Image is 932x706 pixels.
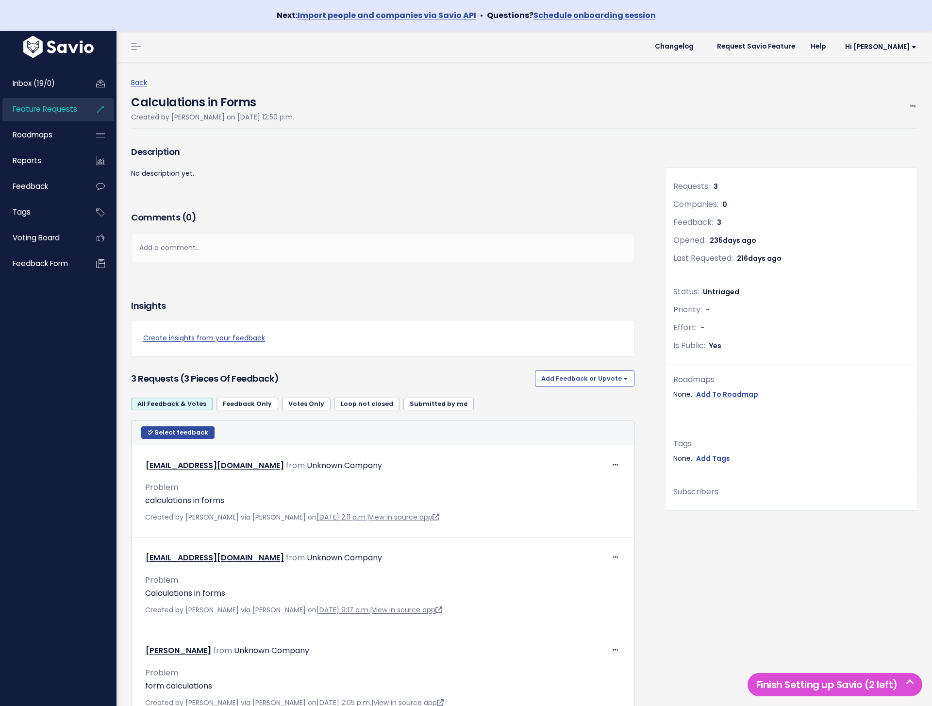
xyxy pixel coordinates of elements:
span: - [700,323,704,333]
a: [EMAIL_ADDRESS][DOMAIN_NAME] [146,460,284,471]
a: Request Savio Feature [709,39,803,54]
span: from [286,552,305,563]
a: Tags [2,201,81,223]
span: 0 [186,211,192,223]
button: Select feedback [141,426,215,439]
a: Feedback form [2,252,81,275]
h3: Description [131,145,634,159]
div: Tags [673,437,909,451]
a: Back [131,78,147,87]
a: View in source app [369,512,439,522]
span: Companies: [673,199,718,210]
span: Hi [PERSON_NAME] [845,43,916,50]
a: View in source app [372,605,442,615]
span: • [480,10,483,21]
span: Is Public: [673,340,705,351]
span: Created by [PERSON_NAME] via [PERSON_NAME] on | [145,512,439,522]
a: [PERSON_NAME] [146,645,211,656]
span: Requests: [673,181,710,192]
span: 3 [717,218,721,227]
span: Problem [145,667,178,678]
span: 0 [722,200,727,209]
div: None. [673,453,909,465]
span: from [286,460,305,471]
a: Voting Board [2,227,81,249]
div: Unknown Company [307,459,382,473]
img: logo-white.9d6f32f41409.svg [21,36,96,58]
span: Feature Requests [13,104,77,114]
span: Problem [145,482,178,493]
span: Roadmaps [13,130,52,140]
p: No description yet. [131,168,634,180]
span: Status: [673,286,699,297]
a: Add Tags [696,453,730,465]
span: Yes [709,341,721,351]
span: Created by [PERSON_NAME] via [PERSON_NAME] on | [145,605,442,615]
p: form calculations [145,680,620,692]
span: Feedback: [673,217,713,228]
a: [DATE] 9:17 a.m. [316,605,370,615]
span: Last Requested: [673,252,733,264]
span: Tags [13,207,31,217]
a: All Feedback & Votes [131,398,213,410]
span: Feedback form [13,258,68,269]
div: None. [673,388,909,401]
a: Roadmaps [2,124,81,146]
p: calculations in forms [145,495,620,506]
a: Feature Requests [2,98,81,120]
a: Submitted by me [403,398,474,410]
div: Unknown Company [307,551,382,565]
h3: Insights [131,299,166,313]
div: Unknown Company [234,644,309,658]
span: Reports [13,155,41,166]
span: days ago [748,253,782,263]
div: Add a comment... [131,234,634,262]
a: Add To Roadmap [696,388,758,401]
span: days ago [723,235,756,245]
span: Inbox (19/0) [13,78,55,88]
a: Import people and companies via Savio API [298,10,476,21]
h3: 3 Requests (3 pieces of Feedback) [131,372,531,386]
span: Voting Board [13,233,60,243]
a: Inbox (19/0) [2,72,81,95]
span: 3 [714,182,718,191]
span: Created by [PERSON_NAME] on [DATE] 12:50 p.m. [131,112,294,122]
a: Help [803,39,833,54]
a: Reports [2,150,81,172]
a: Feedback [2,175,81,198]
h5: Finish Setting up Savio (2 left) [752,677,918,692]
span: Problem [145,574,178,586]
a: Feedback Only [216,398,278,410]
button: Add Feedback or Upvote [535,370,634,386]
span: Subscribers [673,486,718,497]
span: Changelog [655,43,694,50]
strong: Questions? [487,10,656,21]
p: Calculations in forms [145,588,620,599]
span: Select feedback [154,428,208,437]
span: Effort: [673,322,697,333]
span: 235 [710,235,756,245]
h3: Comments ( ) [131,211,634,224]
a: Hi [PERSON_NAME] [833,39,924,54]
span: Priority: [673,304,702,315]
span: Untriaged [703,287,739,297]
strong: Next: [277,10,476,21]
h4: Calculations in Forms [131,89,294,111]
span: from [213,645,232,656]
a: [DATE] 2:11 p.m. [316,512,367,522]
span: Opened: [673,235,706,246]
span: Feedback [13,181,48,191]
span: - [706,305,710,315]
a: [EMAIL_ADDRESS][DOMAIN_NAME] [146,552,284,563]
div: Roadmaps [673,373,909,387]
span: 216 [737,253,782,263]
a: Schedule onboarding session [533,10,656,21]
a: Loop not closed [334,398,399,410]
a: Votes Only [282,398,331,410]
a: Create insights from your feedback [143,332,622,344]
